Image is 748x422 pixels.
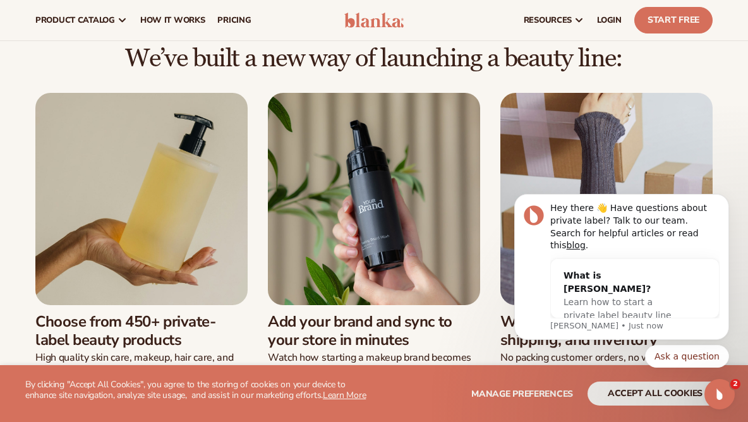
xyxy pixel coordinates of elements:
p: Watch how starting a makeup brand becomes effortless. [268,351,480,378]
p: By clicking "Accept All Cookies", you agree to the storing of cookies on your device to enhance s... [25,380,374,401]
h2: We’ve built a new way of launching a beauty line: [35,45,713,73]
span: pricing [217,15,251,25]
img: Female moving shipping boxes. [500,93,713,305]
span: LOGIN [597,15,622,25]
img: Female hand holding soap bottle. [35,93,248,305]
button: accept all cookies [588,382,723,406]
iframe: Intercom notifications message [495,165,748,388]
span: product catalog [35,15,115,25]
span: Manage preferences [471,388,573,400]
span: 2 [730,379,740,389]
span: How It Works [140,15,205,25]
h3: Choose from 450+ private-label beauty products [35,313,248,349]
img: Male hand holding beard wash. [268,93,480,305]
a: Learn More [323,389,366,401]
img: logo [344,13,404,28]
h3: Add your brand and sync to your store in minutes [268,313,480,349]
p: High quality skin care, makeup, hair care, and more-ready for your branding. [35,351,248,378]
a: Start Free [634,7,713,33]
span: resources [524,15,572,25]
button: Manage preferences [471,382,573,406]
iframe: Intercom live chat [704,379,735,409]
